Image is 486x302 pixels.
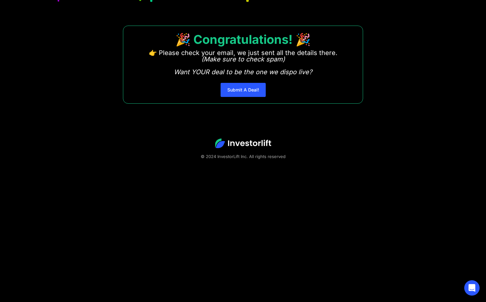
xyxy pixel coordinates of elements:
[464,280,480,296] div: Open Intercom Messenger
[174,55,312,76] em: (Make sure to check spam) Want YOUR deal to be the one we dispo live?
[221,83,266,97] a: Submit A Deal!
[149,50,337,75] p: 👉 Please check your email, we just sent all the details there. ‍
[22,153,464,160] div: © 2024 InvestorLift Inc. All rights reserved
[175,32,311,47] strong: 🎉 Congratulations! 🎉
